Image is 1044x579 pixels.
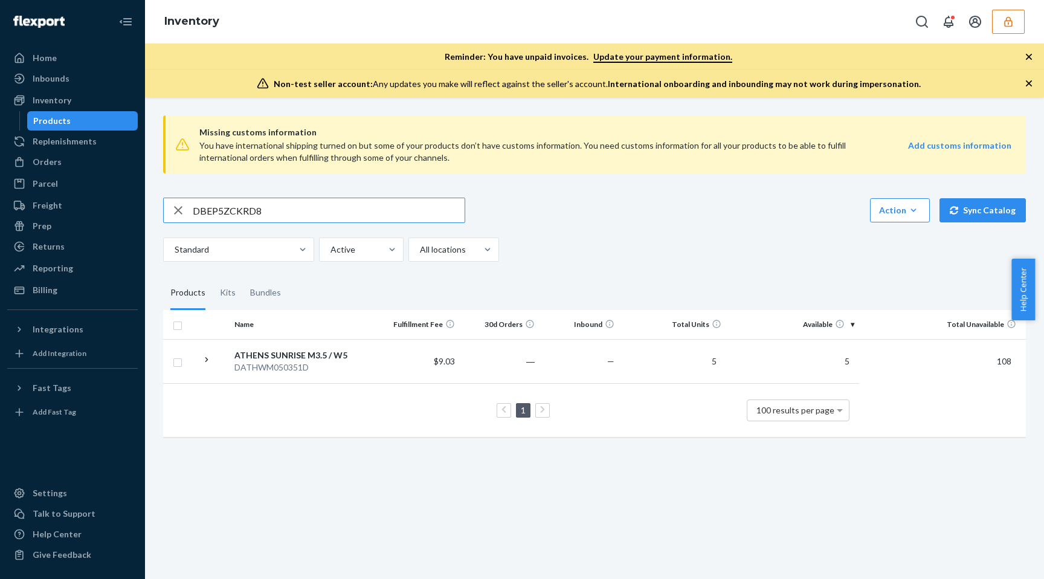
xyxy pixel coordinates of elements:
span: 5 [840,356,854,366]
button: Integrations [7,320,138,339]
div: Any updates you make will reflect against the seller's account. [274,78,921,90]
strong: Add customs information [908,140,1011,150]
input: Search inventory by name or sku [193,198,465,222]
button: Open account menu [963,10,987,34]
div: Products [170,276,205,310]
a: Billing [7,280,138,300]
a: Update your payment information. [593,51,732,63]
button: Sync Catalog [939,198,1026,222]
a: Talk to Support [7,504,138,523]
button: Close Navigation [114,10,138,34]
th: Available [726,310,860,339]
div: Add Integration [33,348,86,358]
div: Help Center [33,528,82,540]
div: Kits [220,276,236,310]
div: Replenishments [33,135,97,147]
button: Fast Tags [7,378,138,398]
span: Missing customs information [199,125,1011,140]
a: Home [7,48,138,68]
td: ― [460,339,540,383]
a: Orders [7,152,138,172]
div: ATHENS SUNRISE M3.5 / W5 [234,349,375,361]
div: Products [33,115,71,127]
a: Add customs information [908,140,1011,164]
div: Parcel [33,178,58,190]
input: Standard [173,244,175,256]
span: International onboarding and inbounding may not work during impersonation. [608,79,921,89]
div: Inbounds [33,73,69,85]
p: Reminder: You have unpaid invoices. [445,51,732,63]
th: Fulfillment Fee [379,310,459,339]
button: Give Feedback [7,545,138,564]
a: Inbounds [7,69,138,88]
span: $9.03 [434,356,455,366]
div: Orders [33,156,62,168]
a: Inventory [7,91,138,110]
ol: breadcrumbs [155,4,229,39]
div: Freight [33,199,62,212]
th: Name [230,310,379,339]
div: Returns [33,241,65,253]
div: Add Fast Tag [33,407,76,417]
a: Page 1 is your current page [518,405,528,415]
button: Help Center [1011,259,1035,320]
span: 100 results per page [756,405,834,415]
button: Open notifications [936,10,961,34]
span: — [607,356,614,366]
input: All locations [419,244,420,256]
div: Home [33,52,57,64]
a: Settings [7,484,138,503]
a: Prep [7,216,138,236]
a: Help Center [7,525,138,544]
span: 108 [992,356,1016,366]
a: Reporting [7,259,138,278]
th: Inbound [540,310,619,339]
div: Billing [33,284,57,296]
a: Inventory [164,15,219,28]
div: Bundles [250,276,281,310]
a: Returns [7,237,138,256]
input: Active [329,244,330,256]
div: Prep [33,220,51,232]
div: Fast Tags [33,382,71,394]
div: Settings [33,487,67,499]
div: Talk to Support [33,508,95,520]
th: 30d Orders [460,310,540,339]
img: Flexport logo [13,16,65,28]
button: Action [870,198,930,222]
a: Freight [7,196,138,215]
div: Action [879,204,921,216]
a: Add Fast Tag [7,403,138,422]
a: Replenishments [7,132,138,151]
th: Total Units [619,310,726,339]
a: Add Integration [7,344,138,363]
div: Integrations [33,323,83,335]
th: Total Unavailable [859,310,1026,339]
div: Give Feedback [33,549,91,561]
div: DATHWM050351D [234,361,375,374]
button: Open Search Box [910,10,934,34]
div: Reporting [33,262,73,274]
span: 5 [707,356,721,366]
a: Products [27,111,138,131]
div: You have international shipping turned on but some of your products don’t have customs informatio... [199,140,849,164]
div: Inventory [33,94,71,106]
a: Parcel [7,174,138,193]
span: Non-test seller account: [274,79,373,89]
